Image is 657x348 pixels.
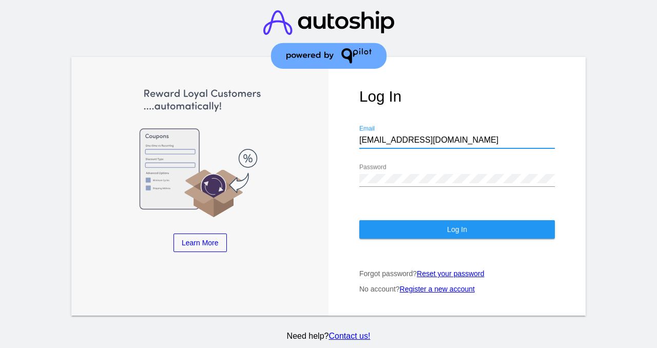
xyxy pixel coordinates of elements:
img: Apply Coupons Automatically to Scheduled Orders with QPilot [102,88,298,218]
span: Learn More [182,239,219,247]
p: Need help? [69,332,588,341]
a: Reset your password [417,269,485,278]
button: Log In [359,220,555,239]
h1: Log In [359,88,555,105]
a: Register a new account [400,285,475,293]
a: Contact us! [328,332,370,340]
p: Forgot password? [359,269,555,278]
a: Learn More [173,234,227,252]
span: Log In [447,225,467,234]
input: Email [359,136,555,145]
p: No account? [359,285,555,293]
